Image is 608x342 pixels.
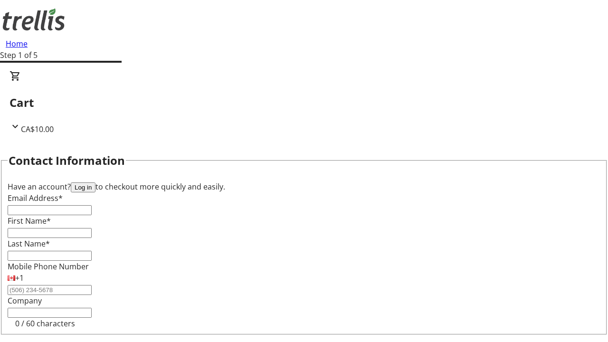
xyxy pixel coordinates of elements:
label: Email Address* [8,193,63,203]
label: Last Name* [8,238,50,249]
button: Log in [71,182,95,192]
div: Have an account? to checkout more quickly and easily. [8,181,600,192]
span: CA$10.00 [21,124,54,134]
h2: Cart [9,94,598,111]
label: Mobile Phone Number [8,261,89,272]
div: CartCA$10.00 [9,70,598,135]
h2: Contact Information [9,152,125,169]
label: First Name* [8,216,51,226]
label: Company [8,295,42,306]
input: (506) 234-5678 [8,285,92,295]
tr-character-limit: 0 / 60 characters [15,318,75,329]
